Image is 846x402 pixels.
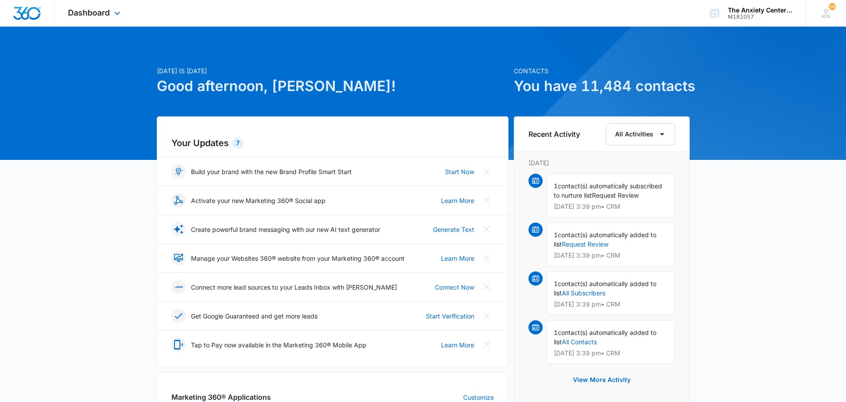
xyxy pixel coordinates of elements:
[191,283,397,292] p: Connect more lead sources to your Leads Inbox with [PERSON_NAME]
[191,225,380,234] p: Create powerful brand messaging with our new AI text generator
[426,311,474,321] a: Start Verification
[554,182,662,199] span: contact(s) automatically subscribed to nurture list
[191,254,405,263] p: Manage your Websites 360® website from your Marketing 360® account
[554,252,667,259] p: [DATE] 3:39 pm • CRM
[157,76,508,97] h1: Good afternoon, [PERSON_NAME]!
[528,129,580,139] h6: Recent Activity
[554,280,656,297] span: contact(s) automatically added to list
[606,123,675,145] button: All Activities
[554,203,667,210] p: [DATE] 3:39 pm • CRM
[592,191,639,199] span: Request Review
[829,3,836,10] span: 18
[191,311,318,321] p: Get Google Guaranteed and get more leads
[480,280,494,294] button: Close
[441,340,474,350] a: Learn More
[554,350,667,356] p: [DATE] 3:39 pm • CRM
[191,167,352,176] p: Build your brand with the new Brand Profile Smart Start
[480,164,494,179] button: Close
[562,338,597,346] a: All Contacts
[480,309,494,323] button: Close
[445,167,474,176] a: Start Now
[528,158,675,167] p: [DATE]
[562,240,608,248] a: Request Review
[514,76,690,97] h1: You have 11,484 contacts
[441,196,474,205] a: Learn More
[433,225,474,234] a: Generate Text
[480,251,494,265] button: Close
[829,3,836,10] div: notifications count
[435,283,474,292] a: Connect Now
[480,193,494,207] button: Close
[554,301,667,307] p: [DATE] 3:39 pm • CRM
[232,138,243,148] div: 7
[728,7,793,14] div: account name
[463,393,494,402] a: Customize
[480,222,494,236] button: Close
[564,369,639,390] button: View More Activity
[191,340,366,350] p: Tap to Pay now available in the Marketing 360® Mobile App
[480,338,494,352] button: Close
[554,182,558,190] span: 1
[171,136,494,150] h2: Your Updates
[562,289,605,297] a: All Subscribers
[441,254,474,263] a: Learn More
[514,66,690,76] p: Contacts
[554,231,558,239] span: 1
[554,329,656,346] span: contact(s) automatically added to list
[157,66,508,76] p: [DATE] is [DATE]
[728,14,793,20] div: account id
[68,8,110,17] span: Dashboard
[191,196,326,205] p: Activate your new Marketing 360® Social app
[554,280,558,287] span: 1
[554,329,558,336] span: 1
[554,231,656,248] span: contact(s) automatically added to list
